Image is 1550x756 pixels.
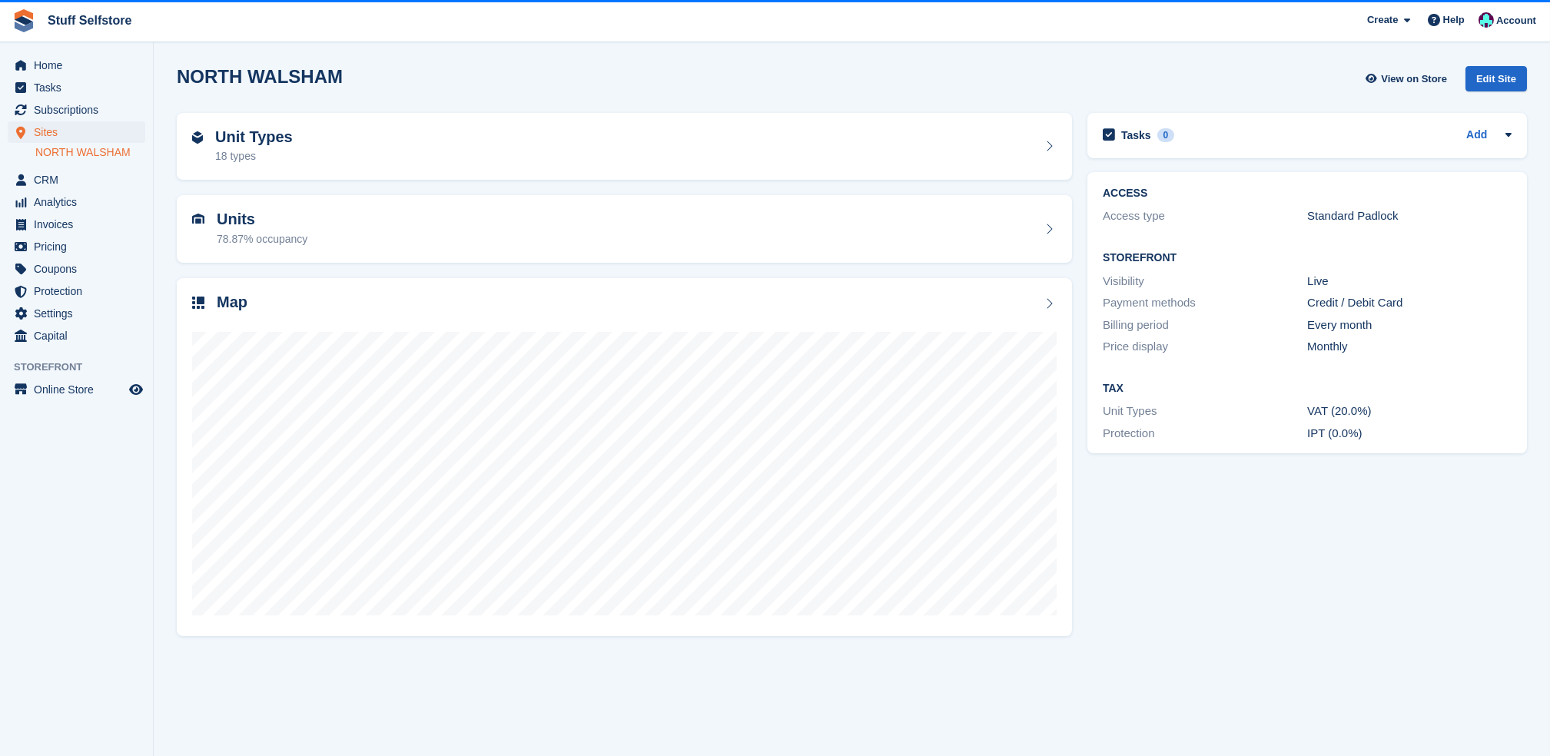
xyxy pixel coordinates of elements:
span: Tasks [34,77,126,98]
h2: Storefront [1103,252,1512,264]
a: menu [8,280,145,302]
span: Analytics [34,191,126,213]
div: Standard Padlock [1307,207,1512,225]
span: Coupons [34,258,126,280]
a: Preview store [127,380,145,399]
a: menu [8,77,145,98]
a: menu [8,258,145,280]
span: Storefront [14,360,153,375]
div: Billing period [1103,317,1307,334]
span: Invoices [34,214,126,235]
a: NORTH WALSHAM [35,145,145,160]
div: Payment methods [1103,294,1307,312]
span: Help [1443,12,1465,28]
span: Account [1496,13,1536,28]
a: Stuff Selfstore [41,8,138,33]
div: Live [1307,273,1512,290]
span: Home [34,55,126,76]
a: menu [8,121,145,143]
a: Unit Types 18 types [177,113,1072,181]
img: unit-icn-7be61d7bf1b0ce9d3e12c5938cc71ed9869f7b940bace4675aadf7bd6d80202e.svg [192,214,204,224]
h2: Map [217,293,247,311]
div: 0 [1157,128,1175,142]
div: Access type [1103,207,1307,225]
div: Unit Types [1103,403,1307,420]
a: menu [8,303,145,324]
div: Credit / Debit Card [1307,294,1512,312]
a: menu [8,191,145,213]
a: Units 78.87% occupancy [177,195,1072,263]
a: Edit Site [1465,66,1527,98]
h2: Units [217,211,307,228]
img: Simon Gardner [1479,12,1494,28]
img: map-icn-33ee37083ee616e46c38cad1a60f524a97daa1e2b2c8c0bc3eb3415660979fc1.svg [192,297,204,309]
a: menu [8,214,145,235]
span: Protection [34,280,126,302]
div: Price display [1103,338,1307,356]
h2: Unit Types [215,128,293,146]
div: 18 types [215,148,293,164]
a: menu [8,379,145,400]
span: Create [1367,12,1398,28]
img: stora-icon-8386f47178a22dfd0bd8f6a31ec36ba5ce8667c1dd55bd0f319d3a0aa187defe.svg [12,9,35,32]
a: menu [8,99,145,121]
span: Online Store [34,379,126,400]
div: VAT (20.0%) [1307,403,1512,420]
h2: Tasks [1121,128,1151,142]
a: menu [8,236,145,257]
div: Edit Site [1465,66,1527,91]
a: menu [8,325,145,346]
h2: Tax [1103,383,1512,395]
a: Add [1466,127,1487,144]
span: Capital [34,325,126,346]
span: Sites [34,121,126,143]
span: View on Store [1381,71,1447,87]
div: Protection [1103,425,1307,443]
span: Subscriptions [34,99,126,121]
span: CRM [34,169,126,191]
h2: NORTH WALSHAM [177,66,343,87]
a: menu [8,55,145,76]
span: Pricing [34,236,126,257]
a: Map [177,278,1072,637]
img: unit-type-icn-2b2737a686de81e16bb02015468b77c625bbabd49415b5ef34ead5e3b44a266d.svg [192,131,203,144]
div: Monthly [1307,338,1512,356]
div: IPT (0.0%) [1307,425,1512,443]
div: Visibility [1103,273,1307,290]
a: View on Store [1363,66,1453,91]
div: Every month [1307,317,1512,334]
a: menu [8,169,145,191]
span: Settings [34,303,126,324]
div: 78.87% occupancy [217,231,307,247]
h2: ACCESS [1103,187,1512,200]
